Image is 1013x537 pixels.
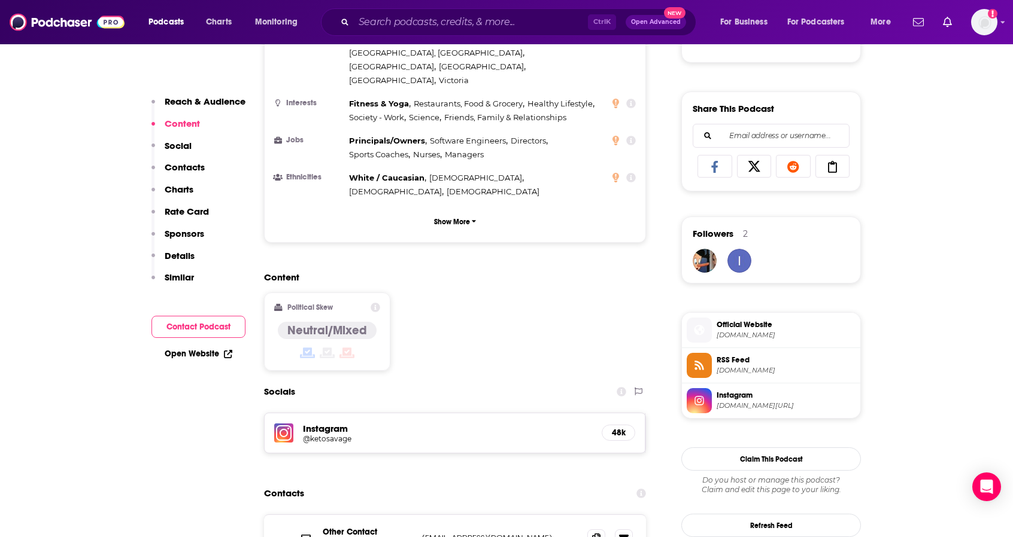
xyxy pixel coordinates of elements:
[165,184,193,195] p: Charts
[255,14,298,30] span: Monitoring
[151,228,204,250] button: Sponsors
[439,75,469,85] span: Victoria
[697,155,732,178] a: Share on Facebook
[717,390,856,401] span: Instagram
[140,13,199,32] button: open menu
[264,482,304,505] h2: Contacts
[727,249,751,273] img: Irwinapt
[274,173,344,181] h3: Ethnicities
[720,14,768,30] span: For Business
[717,319,856,330] span: Official Website
[439,60,526,74] span: ,
[413,148,442,161] span: ,
[303,434,592,443] a: @ketosavage
[434,218,470,226] p: Show More
[862,13,906,32] button: open menu
[743,228,748,239] div: 2
[151,140,192,162] button: Social
[349,46,524,60] span: ,
[349,187,442,196] span: [DEMOGRAPHIC_DATA]
[971,9,997,35] button: Show profile menu
[349,60,436,74] span: ,
[445,149,484,159] span: Managers
[274,99,344,107] h3: Interests
[264,271,636,283] h2: Content
[815,155,850,178] a: Copy Link
[447,187,539,196] span: [DEMOGRAPHIC_DATA]
[511,136,546,145] span: Directors
[165,96,245,107] p: Reach & Audience
[414,97,524,111] span: ,
[151,161,205,184] button: Contacts
[871,14,891,30] span: More
[938,12,957,32] a: Show notifications dropdown
[349,134,427,148] span: ,
[429,173,522,182] span: [DEMOGRAPHIC_DATA]
[151,184,193,206] button: Charts
[693,228,733,239] span: Followers
[681,475,861,495] div: Claim and edit this page to your liking.
[687,318,856,343] a: Official Website[DOMAIN_NAME]
[511,134,548,148] span: ,
[971,9,997,35] span: Logged in as megcassidy
[588,14,616,30] span: Ctrl K
[439,62,524,71] span: [GEOGRAPHIC_DATA]
[908,12,929,32] a: Show notifications dropdown
[151,316,245,338] button: Contact Podcast
[349,149,408,159] span: Sports Coaches
[264,380,295,403] h2: Socials
[274,136,344,144] h3: Jobs
[780,13,862,32] button: open menu
[165,271,194,283] p: Similar
[693,249,717,273] img: harryandmegxit
[681,514,861,537] button: Refresh Feed
[349,173,424,182] span: White / Caucasian
[303,423,592,434] h5: Instagram
[303,434,495,443] h5: @ketosavage
[165,161,205,173] p: Contacts
[151,96,245,118] button: Reach & Audience
[151,118,200,140] button: Content
[687,388,856,413] a: Instagram[DOMAIN_NAME][URL]
[776,155,811,178] a: Share on Reddit
[626,15,686,29] button: Open AdvancedNew
[971,9,997,35] img: User Profile
[323,527,413,537] p: Other Contact
[274,210,636,233] button: Show More
[247,13,313,32] button: open menu
[693,124,850,148] div: Search followers
[349,171,426,185] span: ,
[151,250,195,272] button: Details
[349,111,406,124] span: ,
[631,19,681,25] span: Open Advanced
[198,13,239,32] a: Charts
[165,228,204,239] p: Sponsors
[206,14,232,30] span: Charts
[349,74,436,87] span: ,
[737,155,772,178] a: Share on X/Twitter
[349,112,404,122] span: Society - Work
[165,206,209,217] p: Rate Card
[165,140,192,151] p: Social
[664,7,686,19] span: New
[717,355,856,365] span: RSS Feed
[287,303,333,312] h2: Political Skew
[349,62,434,71] span: [GEOGRAPHIC_DATA]
[349,148,410,161] span: ,
[681,475,861,485] span: Do you host or manage this podcast?
[349,75,434,85] span: [GEOGRAPHIC_DATA]
[612,428,625,438] h5: 48k
[148,14,184,30] span: Podcasts
[988,9,997,19] svg: Add a profile image
[527,97,595,111] span: ,
[430,136,506,145] span: Software Engineers
[349,48,523,57] span: [GEOGRAPHIC_DATA], [GEOGRAPHIC_DATA]
[349,136,425,145] span: Principals/Owners
[712,13,783,32] button: open menu
[354,13,588,32] input: Search podcasts, credits, & more...
[151,206,209,228] button: Rate Card
[10,11,125,33] img: Podchaser - Follow, Share and Rate Podcasts
[693,103,774,114] h3: Share This Podcast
